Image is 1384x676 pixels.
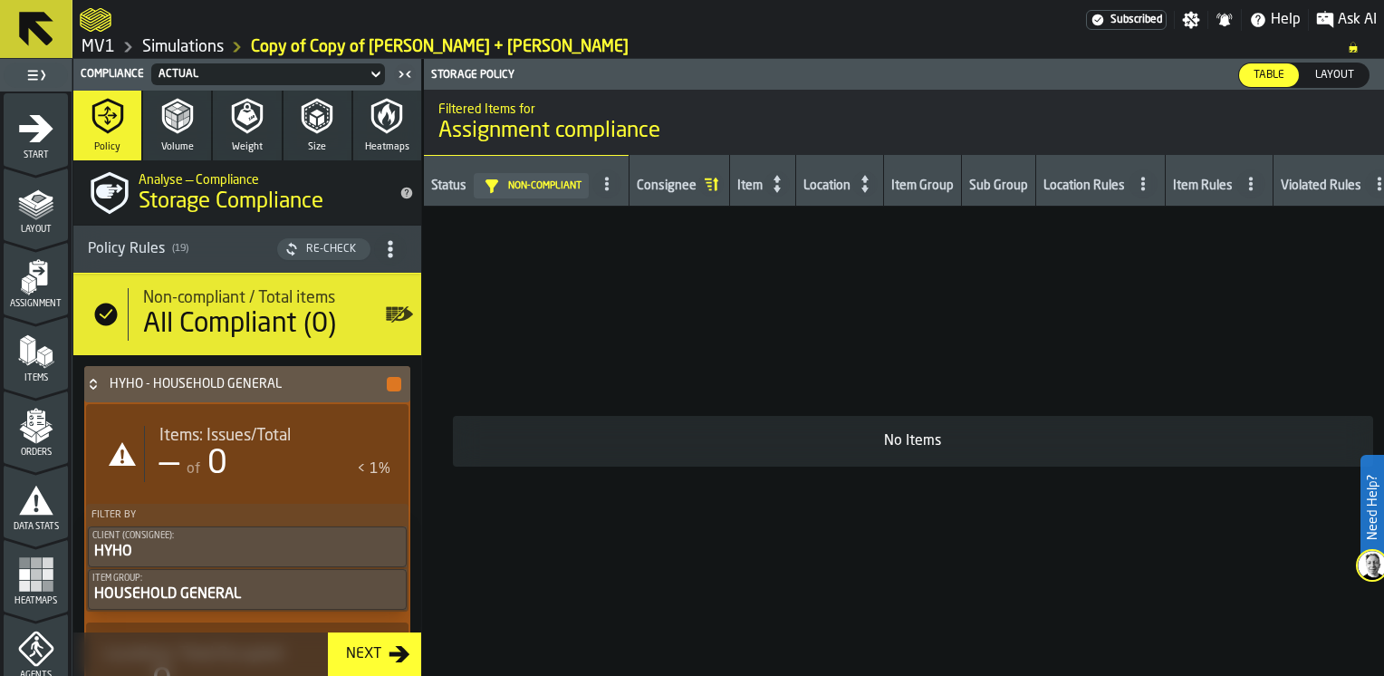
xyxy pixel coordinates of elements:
[428,69,906,82] div: Storage Policy
[4,63,68,88] label: button-toggle-Toggle Full Menu
[4,465,68,537] li: menu Data Stats
[1246,67,1292,83] span: Table
[88,569,407,610] div: PolicyFilterItem-Item Group
[172,243,188,255] span: ( 19 )
[1281,179,1361,197] div: Violated Rules
[508,180,581,192] span: Non-compliant
[1242,9,1308,31] label: button-toggle-Help
[803,179,851,197] div: Location
[1271,9,1301,31] span: Help
[737,179,763,197] div: Item
[4,539,68,612] li: menu Heatmaps
[110,377,385,391] h4: HYHO - HOUSEHOLD GENERAL
[1086,10,1167,30] div: Menu Subscription
[187,462,200,477] span: of
[4,596,68,606] span: Heatmaps
[1173,179,1233,197] div: Item Rules
[1362,457,1382,558] label: Need Help?
[1086,10,1167,30] a: link-to-/wh/i/3ccf57d1-1e0c-4a81-a3bb-c2011c5f0d50/settings/billing
[143,288,407,308] div: Title
[88,526,407,567] button: Client (Consignee):HYHO
[1300,63,1370,88] label: button-switch-multi-Layout
[82,37,115,57] a: link-to-/wh/i/3ccf57d1-1e0c-4a81-a3bb-c2011c5f0d50
[142,37,224,57] a: link-to-/wh/i/3ccf57d1-1e0c-4a81-a3bb-c2011c5f0d50
[94,141,120,153] span: Policy
[365,141,409,153] span: Heatmaps
[139,169,385,188] h2: Sub Title
[88,238,274,260] div: Policy Rules
[251,37,629,57] a: link-to-/wh/i/3ccf57d1-1e0c-4a81-a3bb-c2011c5f0d50/simulations/6a8a1933-157d-4ac2-a1e9-8b80309162f0
[1309,9,1384,31] label: button-toggle-Ask AI
[73,274,421,355] div: stat-Non-compliant / Total items
[143,308,336,341] div: All Compliant (0)
[207,448,227,480] span: 0
[88,569,407,610] button: Item Group:HOUSEHOLD GENERAL
[4,522,68,532] span: Data Stats
[84,366,403,402] div: HYHO - HOUSEHOLD GENERAL
[73,160,421,226] div: title-Storage Compliance
[328,633,421,676] button: button-Next
[81,68,144,81] span: Compliance
[891,179,954,197] div: Item Group
[1208,11,1241,29] label: button-toggle-Notifications
[1301,63,1369,87] div: thumb
[4,391,68,463] li: menu Orders
[92,584,402,605] div: HOUSEHOLD GENERAL
[4,448,68,458] span: Orders
[148,63,389,85] div: DropdownMenuValue-86c37ded-3d1f-4cd7-8349-d7126f69a62b
[80,36,1377,58] nav: Breadcrumb
[481,177,508,195] div: hide filter
[357,459,390,480] div: < 1%
[143,288,335,308] span: Non-compliant / Total items
[308,141,326,153] span: Size
[88,506,407,525] label: Filter By
[1238,63,1300,88] label: button-switch-multi-Table
[4,93,68,166] li: menu Start
[1043,179,1125,197] div: Location Rules
[467,430,1359,452] div: No Items
[1175,11,1207,29] label: button-toggle-Settings
[4,373,68,383] span: Items
[159,68,360,81] div: DropdownMenuValue-86c37ded-3d1f-4cd7-8349-d7126f69a62b
[969,179,1028,197] div: Sub Group
[424,90,1384,155] div: title-Assignment compliance
[159,426,390,446] div: Title
[92,541,402,563] div: HYHO
[4,299,68,309] span: Assignment
[4,150,68,160] span: Start
[90,411,405,497] div: stat-Items: Issues/Total
[424,59,1384,92] header: Storage Policy
[4,316,68,389] li: menu Items
[159,426,291,446] span: Items: Issues/Total
[299,243,363,256] div: Re-Check
[4,242,68,314] li: menu Assignment
[139,188,323,217] span: Storage Compliance
[438,117,660,146] span: Assignment compliance
[80,4,111,36] a: logo-header
[232,141,263,153] span: Weight
[1239,63,1299,87] div: thumb
[1338,9,1377,31] span: Ask AI
[637,179,697,197] div: Consignee
[385,274,414,355] label: button-toggle-Show on Map
[88,526,407,567] div: PolicyFilterItem-Client (Consignee)
[4,168,68,240] li: menu Layout
[1308,67,1361,83] span: Layout
[392,63,418,85] label: button-toggle-Close me
[73,226,421,274] h3: title-section-[object Object]
[92,531,402,541] div: Client (Consignee):
[161,141,194,153] span: Volume
[4,225,68,235] span: Layout
[438,99,1370,117] h2: Sub Title
[431,179,466,197] div: Status
[159,446,179,482] div: —
[1110,14,1162,26] span: Subscribed
[277,238,370,260] button: button-Re-Check
[339,643,389,665] div: Next
[387,377,401,391] button: button-
[92,574,402,584] div: Item Group:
